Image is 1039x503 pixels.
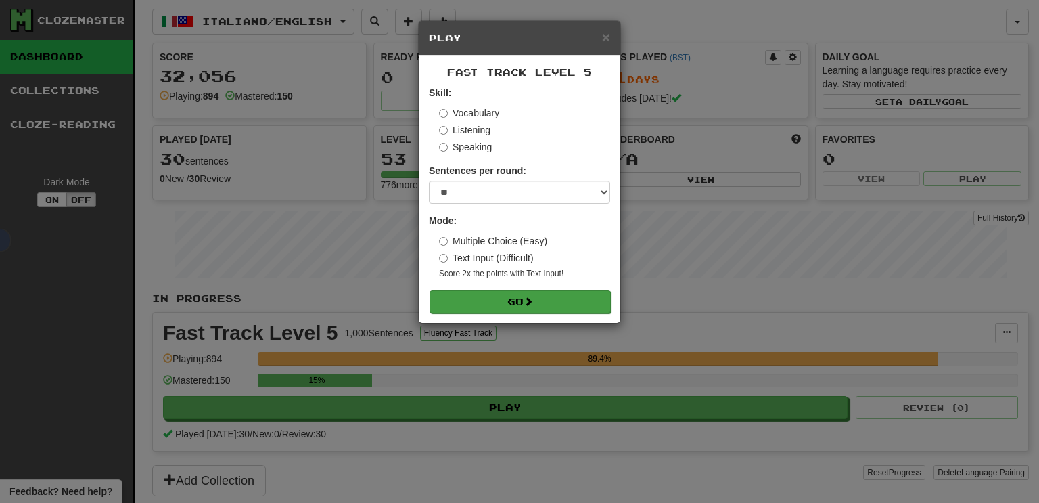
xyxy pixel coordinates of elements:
[439,126,448,135] input: Listening
[439,268,610,280] small: Score 2x the points with Text Input !
[602,30,610,44] button: Close
[439,234,547,248] label: Multiple Choice (Easy)
[602,29,610,45] span: ×
[429,87,451,98] strong: Skill:
[430,290,611,313] button: Go
[447,66,592,78] span: Fast Track Level 5
[439,143,448,152] input: Speaking
[439,254,448,263] input: Text Input (Difficult)
[439,140,492,154] label: Speaking
[439,109,448,118] input: Vocabulary
[439,237,448,246] input: Multiple Choice (Easy)
[439,106,499,120] label: Vocabulary
[429,164,526,177] label: Sentences per round:
[439,251,534,265] label: Text Input (Difficult)
[429,215,457,226] strong: Mode:
[429,31,610,45] h5: Play
[439,123,490,137] label: Listening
